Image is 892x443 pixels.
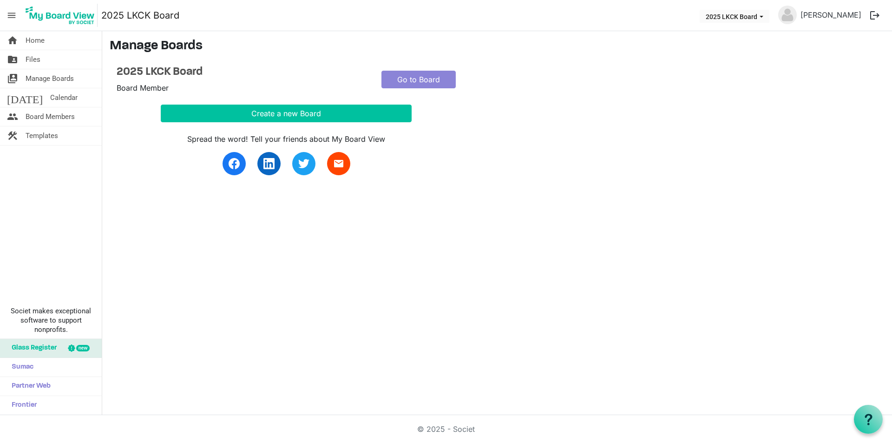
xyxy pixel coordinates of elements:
[7,377,51,396] span: Partner Web
[26,126,58,145] span: Templates
[865,6,885,25] button: logout
[417,424,475,434] a: © 2025 - Societ
[101,6,179,25] a: 2025 LKCK Board
[26,50,40,69] span: Files
[76,345,90,351] div: new
[23,4,98,27] img: My Board View Logo
[3,7,20,24] span: menu
[333,158,344,169] span: email
[7,69,18,88] span: switch_account
[50,88,78,107] span: Calendar
[381,71,456,88] a: Go to Board
[7,88,43,107] span: [DATE]
[26,69,74,88] span: Manage Boards
[7,107,18,126] span: people
[7,358,33,377] span: Sumac
[26,107,75,126] span: Board Members
[110,39,885,54] h3: Manage Boards
[7,31,18,50] span: home
[7,50,18,69] span: folder_shared
[797,6,865,24] a: [PERSON_NAME]
[26,31,45,50] span: Home
[117,83,169,93] span: Board Member
[700,10,769,23] button: 2025 LKCK Board dropdownbutton
[7,126,18,145] span: construction
[298,158,309,169] img: twitter.svg
[229,158,240,169] img: facebook.svg
[778,6,797,24] img: no-profile-picture.svg
[161,133,412,145] div: Spread the word! Tell your friends about My Board View
[117,66,367,79] a: 2025 LKCK Board
[7,396,37,415] span: Frontier
[4,306,98,334] span: Societ makes exceptional software to support nonprofits.
[327,152,350,175] a: email
[161,105,412,122] button: Create a new Board
[263,158,275,169] img: linkedin.svg
[23,4,101,27] a: My Board View Logo
[7,339,57,357] span: Glass Register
